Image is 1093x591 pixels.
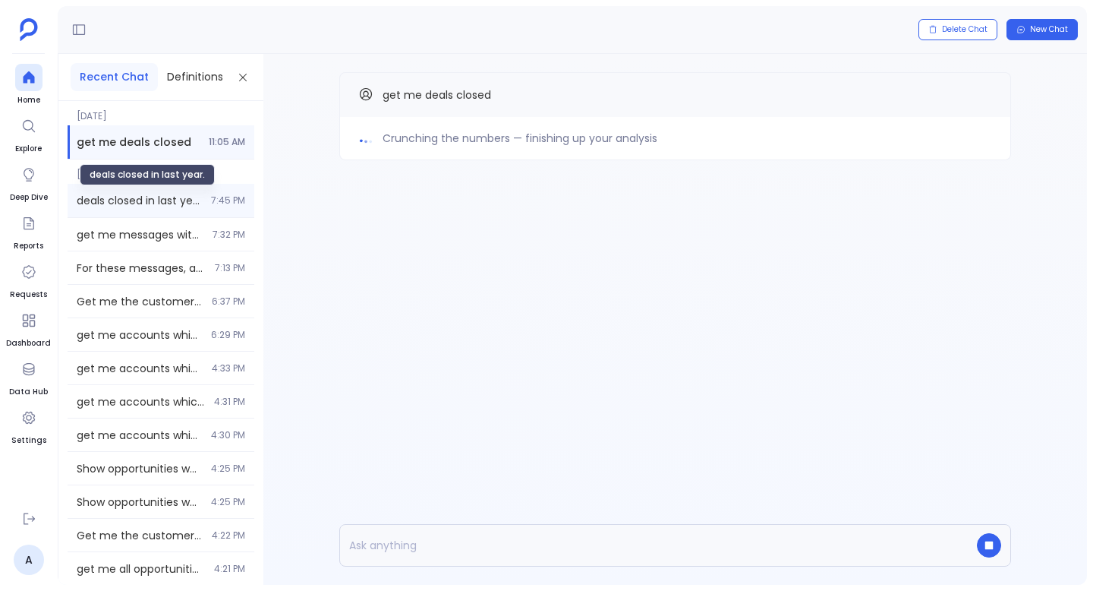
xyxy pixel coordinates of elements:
[77,227,203,242] span: get me messages with more than 10 columns used
[15,94,43,106] span: Home
[211,194,245,207] span: 7:45 PM
[383,129,657,147] span: Crunching the numbers — finishing up your analysis
[77,461,202,476] span: Show opportunities where the account has 3+ deals but none have closed in last 6 months
[11,435,46,447] span: Settings
[15,143,43,155] span: Explore
[215,262,245,274] span: 7:13 PM
[212,529,245,542] span: 4:22 PM
[9,386,48,398] span: Data Hub
[212,295,245,308] span: 6:37 PM
[358,129,373,147] img: loading
[942,24,987,35] span: Delete Chat
[77,561,205,577] span: get me all opportunities and make two buckets, created in last year one bucket, opportunity type ...
[158,63,232,91] button: Definitions
[10,289,47,301] span: Requests
[15,64,43,106] a: Home
[77,394,205,409] span: get me accounts which have 3+ opps or type is customer
[10,258,47,301] a: Requests
[214,396,245,408] span: 4:31 PM
[77,528,203,543] span: Get me the customers with ARR>30k
[15,112,43,155] a: Explore
[77,327,202,343] span: get me accounts which have 3+ opps and created in last 3 years or type is customer
[77,495,202,510] span: Show opportunities where the account has 3+ deals but none have closed in 6 months
[9,356,48,398] a: Data Hub
[211,496,245,508] span: 4:25 PM
[213,229,245,241] span: 7:32 PM
[14,240,43,252] span: Reports
[68,101,254,122] span: [DATE]
[77,134,200,150] span: get me deals closed
[77,261,206,276] span: For these messages, add the column consolidator column
[212,362,245,375] span: 4:33 PM
[209,136,245,148] span: 11:05 AM
[10,161,48,204] a: Deep Dive
[918,19,997,40] button: Delete Chat
[77,428,202,443] span: get me accounts which have 3+ opps or created in last 2 years
[77,361,203,376] span: get me accounts which have 3+ opps and created in last 3 years or type is customer
[77,294,203,309] span: Get me the customers with ARR>30k
[68,160,254,181] span: [DATE]
[383,87,491,103] span: get me deals closed
[1030,24,1068,35] span: New Chat
[14,210,43,252] a: Reports
[10,191,48,204] span: Deep Dive
[80,164,215,185] div: deals closed in last year.
[20,18,38,41] img: petavue logo
[211,429,245,441] span: 4:30 PM
[6,307,51,349] a: Dashboard
[77,193,202,208] span: deals closed in last year.
[1006,19,1078,40] button: New Chat
[211,463,245,475] span: 4:25 PM
[6,337,51,349] span: Dashboard
[14,545,44,575] a: A
[211,329,245,341] span: 6:29 PM
[71,63,158,91] button: Recent Chat
[214,563,245,575] span: 4:21 PM
[11,404,46,447] a: Settings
